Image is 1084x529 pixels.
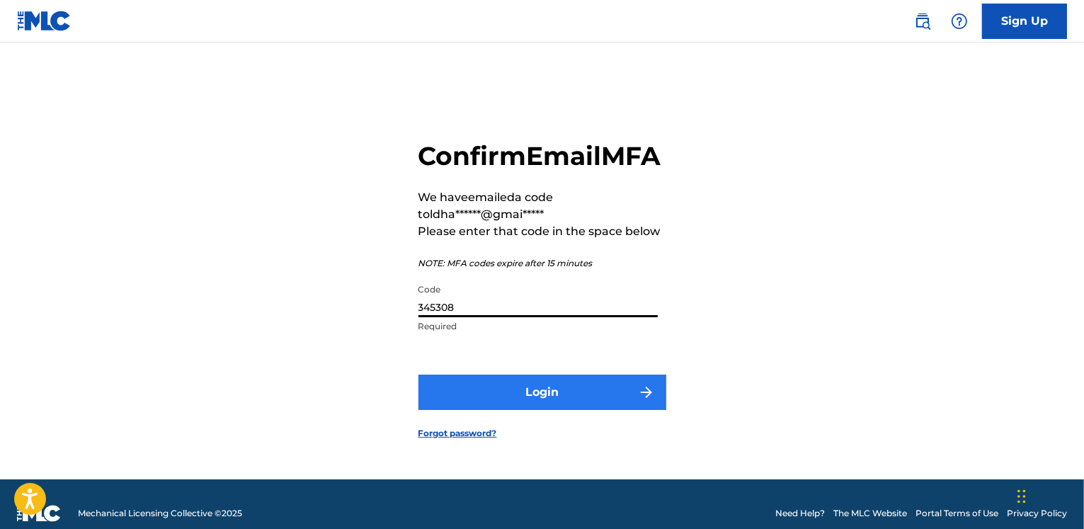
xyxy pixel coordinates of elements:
div: Help [945,7,974,35]
img: MLC Logo [17,11,72,31]
a: The MLC Website [833,507,907,520]
a: Forgot password? [418,427,497,440]
p: NOTE: MFA codes expire after 15 minutes [418,257,666,270]
h2: Confirm Email MFA [418,140,666,172]
p: Please enter that code in the space below [418,223,666,240]
p: Required [418,320,658,333]
a: Privacy Policy [1007,507,1067,520]
img: f7272a7cc735f4ea7f67.svg [638,384,655,401]
img: search [914,13,931,30]
a: Public Search [908,7,937,35]
a: Need Help? [775,507,825,520]
button: Login [418,375,666,410]
a: Portal Terms of Use [915,507,998,520]
img: help [951,13,968,30]
div: Drag [1017,475,1026,518]
iframe: Chat Widget [1013,461,1084,529]
img: logo [17,505,61,522]
a: Sign Up [982,4,1067,39]
span: Mechanical Licensing Collective © 2025 [78,507,242,520]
